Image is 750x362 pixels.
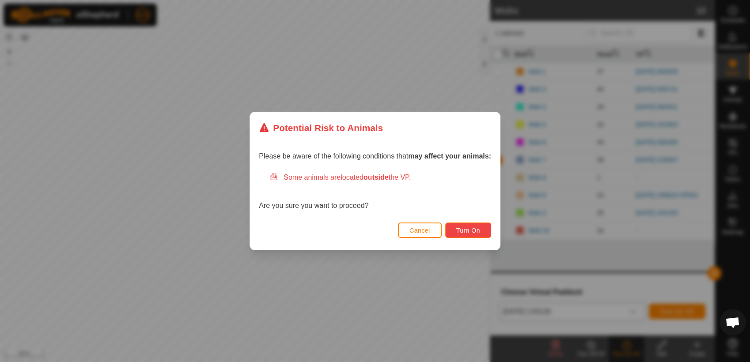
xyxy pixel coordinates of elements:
span: Please be aware of the following conditions that [259,152,491,160]
span: Turn On [456,227,480,234]
strong: may affect your animals: [408,152,491,160]
div: Open chat [720,309,746,336]
button: Cancel [398,222,442,238]
span: Cancel [409,227,430,234]
strong: outside [364,173,389,181]
button: Turn On [445,222,491,238]
div: Potential Risk to Animals [259,121,383,135]
span: located the VP. [341,173,411,181]
div: Are you sure you want to proceed? [259,172,491,211]
div: Some animals are [269,172,491,183]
